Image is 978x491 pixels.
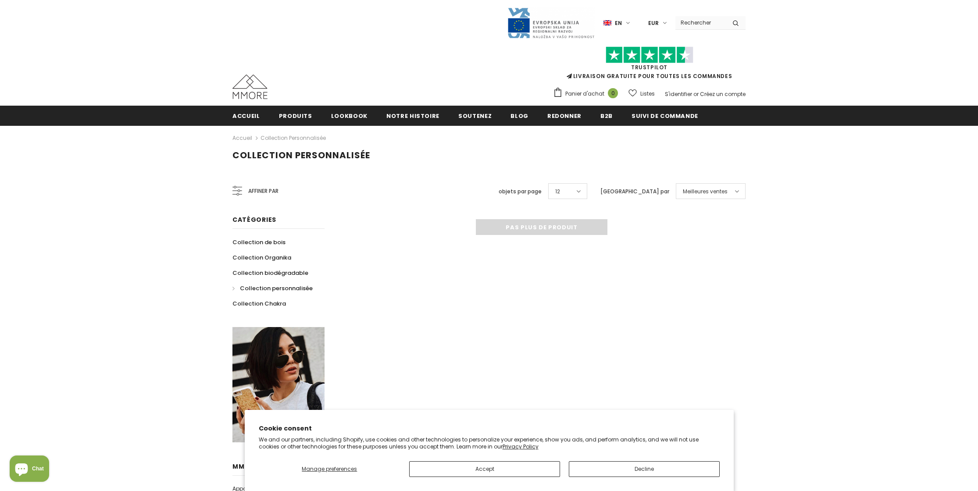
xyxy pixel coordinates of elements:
span: B2B [600,112,613,120]
span: Collection Organika [232,253,291,262]
span: Notre histoire [386,112,439,120]
span: Catégories [232,215,276,224]
span: Accueil [232,112,260,120]
a: Collection Chakra [232,296,286,311]
a: TrustPilot [631,64,667,71]
a: Javni Razpis [507,19,595,26]
span: Manage preferences [302,465,357,473]
a: S'identifier [665,90,692,98]
label: objets par page [499,187,542,196]
img: i-lang-1.png [603,19,611,27]
a: Produits [279,106,312,125]
span: Collection biodégradable [232,269,308,277]
img: Cas MMORE [232,75,268,99]
span: 0 [608,88,618,98]
a: Collection personnalisée [232,281,313,296]
span: en [615,19,622,28]
span: 12 [555,187,560,196]
span: Blog [510,112,528,120]
span: Listes [640,89,655,98]
input: Search Site [675,16,726,29]
a: Listes [628,86,655,101]
span: Redonner [547,112,582,120]
a: Blog [510,106,528,125]
inbox-online-store-chat: Shopify online store chat [7,455,52,484]
span: Panier d'achat [565,89,604,98]
a: Redonner [547,106,582,125]
a: Panier d'achat 0 [553,87,622,100]
span: EUR [648,19,659,28]
span: Produits [279,112,312,120]
span: Meilleures ventes [683,187,728,196]
a: Suivi de commande [632,106,698,125]
p: We and our partners, including Shopify, use cookies and other technologies to personalize your ex... [259,436,720,450]
span: Collection personnalisée [232,149,370,161]
a: Collection de bois [232,235,286,250]
a: Accueil [232,133,252,143]
span: Collection personnalisée [240,284,313,292]
a: soutenez [458,106,492,125]
img: Javni Razpis [507,7,595,39]
h2: Cookie consent [259,424,720,433]
span: Suivi de commande [632,112,698,120]
button: Accept [409,461,560,477]
img: Faites confiance aux étoiles pilotes [606,46,693,64]
span: or [693,90,699,98]
a: Collection personnalisée [261,134,326,142]
a: Lookbook [331,106,368,125]
a: Collection biodégradable [232,265,308,281]
label: [GEOGRAPHIC_DATA] par [600,187,669,196]
span: soutenez [458,112,492,120]
a: Créez un compte [700,90,746,98]
a: B2B [600,106,613,125]
a: Notre histoire [386,106,439,125]
button: Decline [569,461,720,477]
a: Collection Organika [232,250,291,265]
button: Manage preferences [259,461,401,477]
a: Privacy Policy [503,443,539,450]
span: Lookbook [331,112,368,120]
span: LIVRAISON GRATUITE POUR TOUTES LES COMMANDES [553,50,746,80]
a: Accueil [232,106,260,125]
span: MMORE [232,462,258,471]
span: Affiner par [248,186,278,196]
span: Collection Chakra [232,299,286,308]
span: Collection de bois [232,238,286,246]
